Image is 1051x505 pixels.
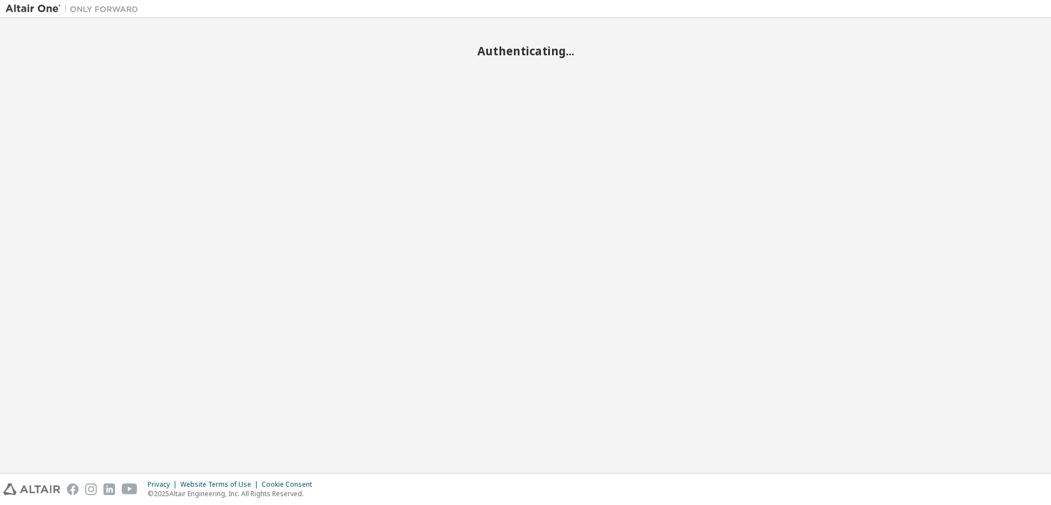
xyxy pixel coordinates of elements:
img: youtube.svg [122,483,138,495]
div: Website Terms of Use [180,480,262,489]
div: Privacy [148,480,180,489]
img: instagram.svg [85,483,97,495]
img: facebook.svg [67,483,79,495]
img: altair_logo.svg [3,483,60,495]
img: linkedin.svg [103,483,115,495]
div: Cookie Consent [262,480,319,489]
img: Altair One [6,3,144,14]
h2: Authenticating... [6,44,1045,58]
p: © 2025 Altair Engineering, Inc. All Rights Reserved. [148,489,319,498]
